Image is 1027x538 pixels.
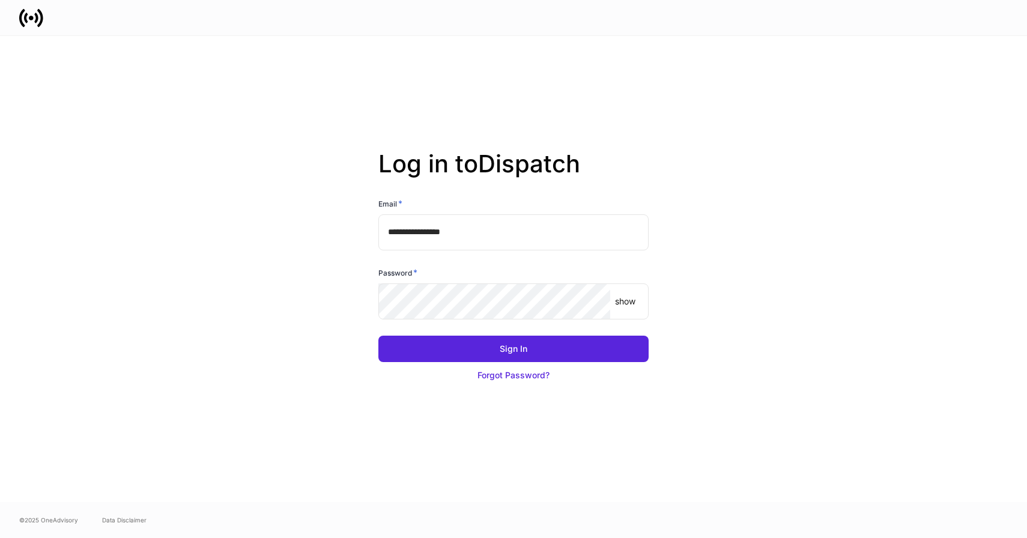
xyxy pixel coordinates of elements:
h6: Email [378,198,402,210]
a: Data Disclaimer [102,515,147,525]
div: Sign In [500,343,527,355]
h6: Password [378,267,417,279]
button: Sign In [378,336,649,362]
span: © 2025 OneAdvisory [19,515,78,525]
button: Forgot Password? [378,362,649,388]
p: show [615,295,635,307]
h2: Log in to Dispatch [378,150,649,198]
div: Forgot Password? [477,369,550,381]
